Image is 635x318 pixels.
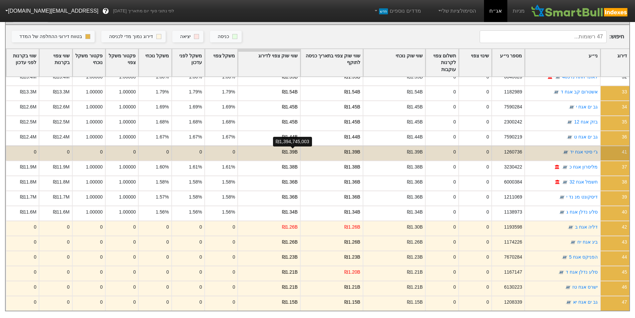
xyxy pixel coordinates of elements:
[622,194,627,201] div: 39
[189,118,202,125] div: 1.68%
[434,4,479,18] a: הסימולציות שלי
[73,49,105,77] div: Toggle SortBy
[86,209,103,216] div: 1.00000
[20,179,37,186] div: ₪11.8M
[480,30,607,43] input: 47 רשומות...
[39,49,72,77] div: Toggle SortBy
[344,209,360,216] div: ₪1.34B
[119,88,136,95] div: 1.00000
[574,134,598,139] a: גב ים אגח ט
[622,224,627,231] div: 42
[486,88,489,95] div: 0
[233,299,235,306] div: 0
[20,73,37,80] div: ₪13.4M
[222,118,235,125] div: 1.68%
[504,148,522,155] div: 1260736
[575,224,598,230] a: דליה אגח ב
[453,194,456,201] div: 0
[119,73,136,80] div: 1.00000
[504,239,522,246] div: 1174226
[407,254,423,261] div: ₪1.23B
[282,209,298,216] div: ₪1.34B
[453,103,456,110] div: 0
[569,254,597,260] a: הפניקס אגח 5
[282,179,298,186] div: ₪1.36B
[19,33,82,40] div: בטווח דירוגי ההחלפה של המדד
[565,299,572,306] img: tase link
[20,194,37,201] div: ₪11.7M
[407,118,423,125] div: ₪1.45B
[34,299,37,306] div: 0
[156,88,169,95] div: 1.79%
[486,224,489,231] div: 0
[119,209,136,216] div: 1.00000
[119,179,136,186] div: 1.00000
[576,104,598,109] a: גב ים אגח י
[559,209,565,216] img: tase link
[486,73,489,80] div: 0
[486,133,489,140] div: 0
[567,224,574,231] img: tase link
[573,299,598,305] a: גב ים אגח יא
[166,224,169,231] div: 0
[622,88,627,95] div: 33
[453,88,456,95] div: 0
[100,224,103,231] div: 0
[453,179,456,186] div: 0
[622,254,627,261] div: 44
[34,224,37,231] div: 0
[486,118,489,125] div: 0
[199,224,202,231] div: 0
[407,133,423,140] div: ₪1.44B
[133,224,136,231] div: 0
[233,284,235,291] div: 0
[156,118,169,125] div: 1.68%
[486,194,489,201] div: 0
[233,254,235,261] div: 0
[34,239,37,246] div: 0
[20,118,37,125] div: ₪12.5M
[344,224,360,231] div: ₪1.26B
[379,8,388,14] span: חדש
[172,31,203,43] button: יציאה
[344,284,360,291] div: ₪1.21B
[53,194,70,201] div: ₪11.7M
[577,239,598,245] a: ביג אגח יח
[233,239,235,246] div: 0
[282,254,298,261] div: ₪1.23B
[189,179,202,186] div: 1.58%
[119,164,136,171] div: 1.00000
[344,103,360,110] div: ₪1.45B
[486,239,489,246] div: 0
[199,239,202,246] div: 0
[344,118,360,125] div: ₪1.45B
[572,284,598,290] a: ישרס אגח טז
[222,194,235,201] div: 1.58%
[622,103,627,110] div: 34
[561,254,568,261] img: tase link
[486,164,489,171] div: 0
[67,224,70,231] div: 0
[566,119,573,126] img: tase link
[459,49,491,77] div: Toggle SortBy
[568,104,575,111] img: tase link
[34,148,37,155] div: 0
[53,88,70,95] div: ₪13.3M
[133,299,136,306] div: 0
[344,148,360,155] div: ₪1.39B
[20,133,37,140] div: ₪12.4M
[344,194,360,201] div: ₪1.36B
[504,284,522,291] div: 6130223
[344,73,360,80] div: ₪1.55B
[407,194,423,201] div: ₪1.36B
[504,118,522,125] div: 2300242
[574,119,597,124] a: בזק אגח 12
[222,103,235,110] div: 1.69%
[486,209,489,216] div: 0
[492,49,524,77] div: Toggle SortBy
[622,148,627,155] div: 41
[166,269,169,276] div: 0
[453,164,456,171] div: 0
[100,239,103,246] div: 0
[453,269,456,276] div: 0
